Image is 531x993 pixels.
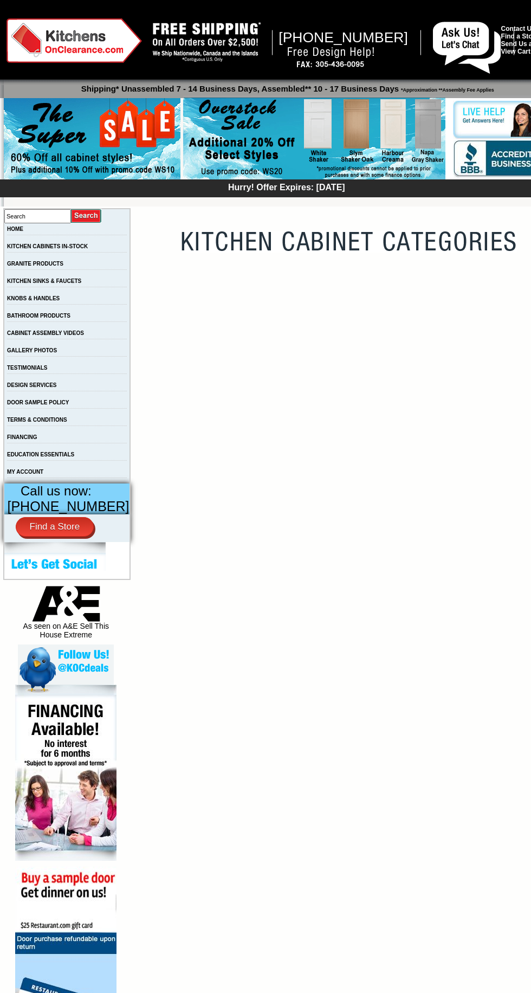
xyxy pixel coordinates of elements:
a: Find a Store [16,517,94,537]
div: As seen on A&E Sell This House Extreme [18,586,114,644]
span: *Approximation **Assembly Fee Applies [399,85,494,93]
span: [PHONE_NUMBER] [8,499,129,514]
span: Call us now: [21,483,92,498]
span: [PHONE_NUMBER] [279,29,408,46]
img: Kitchens on Clearance Logo [7,18,142,63]
a: DESIGN SERVICES [7,382,57,388]
a: TESTIMONIALS [7,365,47,371]
a: CABINET ASSEMBLY VIDEOS [7,330,84,336]
a: MY ACCOUNT [7,469,43,475]
a: View Cart [501,48,530,55]
a: KITCHEN CABINETS IN-STOCK [7,243,88,249]
a: HOME [7,226,23,232]
a: BATHROOM PRODUCTS [7,313,70,319]
a: KITCHEN SINKS & FAUCETS [7,278,81,284]
input: Submit [71,209,102,223]
a: KNOBS & HANDLES [7,295,60,301]
a: GALLERY PHOTOS [7,347,57,353]
a: GRANITE PRODUCTS [7,261,63,267]
a: DOOR SAMPLE POLICY [7,399,69,405]
a: TERMS & CONDITIONS [7,417,67,423]
a: EDUCATION ESSENTIALS [7,452,74,457]
a: FINANCING [7,434,37,440]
